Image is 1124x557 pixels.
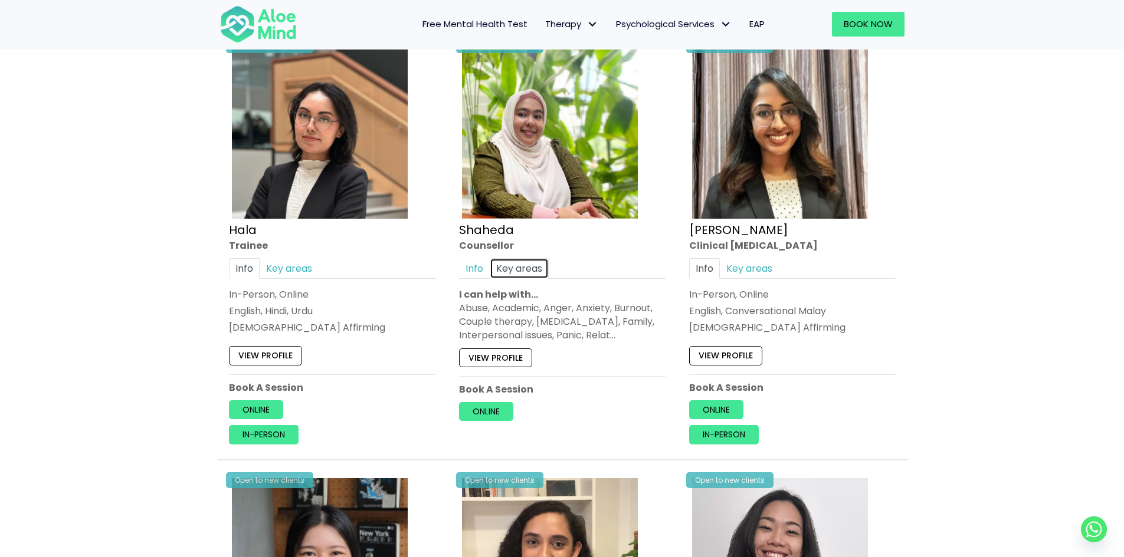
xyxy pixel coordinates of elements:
a: Info [459,258,490,279]
span: Therapy [545,18,598,30]
span: EAP [749,18,765,30]
span: Therapy: submenu [584,16,601,33]
a: In-person [689,426,759,444]
img: Hala [232,43,408,219]
a: Key areas [720,258,779,279]
img: Aloe mind Logo [220,5,297,44]
div: Clinical [MEDICAL_DATA] [689,239,896,252]
div: [DEMOGRAPHIC_DATA] Affirming [689,321,896,335]
a: Info [689,258,720,279]
div: Open to new clients [226,472,313,488]
span: Book Now [844,18,893,30]
a: Online [689,400,743,419]
span: Psychological Services: submenu [717,16,735,33]
div: Abuse, Academic, Anger, Anxiety, Burnout, Couple therapy, [MEDICAL_DATA], Family, Interpersonal i... [459,301,666,342]
a: Free Mental Health Test [414,12,536,37]
div: Counsellor [459,239,666,252]
a: View profile [229,347,302,365]
div: In-Person, Online [229,288,435,301]
a: Hala [229,222,257,238]
img: Shaheda Counsellor [462,43,638,219]
a: Whatsapp [1081,516,1107,542]
a: Psychological ServicesPsychological Services: submenu [607,12,740,37]
p: English, Conversational Malay [689,304,896,318]
a: TherapyTherapy: submenu [536,12,607,37]
a: View profile [459,348,532,367]
img: croped-Anita_Profile-photo-300×300 [692,43,868,219]
a: Key areas [260,258,319,279]
div: In-Person, Online [689,288,896,301]
p: Book A Session [689,381,896,394]
span: Psychological Services [616,18,732,30]
a: Key areas [490,258,549,279]
a: Online [459,402,513,421]
a: View profile [689,347,762,365]
div: [DEMOGRAPHIC_DATA] Affirming [229,321,435,335]
p: Book A Session [459,383,666,396]
span: Free Mental Health Test [422,18,527,30]
div: Open to new clients [686,472,774,488]
p: Book A Session [229,381,435,394]
a: Online [229,400,283,419]
div: Trainee [229,239,435,252]
a: Book Now [832,12,905,37]
a: EAP [740,12,774,37]
p: English, Hindi, Urdu [229,304,435,318]
a: [PERSON_NAME] [689,222,788,238]
a: In-person [229,426,299,444]
a: Shaheda [459,222,514,238]
nav: Menu [312,12,774,37]
div: Open to new clients [456,472,543,488]
a: Info [229,258,260,279]
p: I can help with… [459,288,666,301]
